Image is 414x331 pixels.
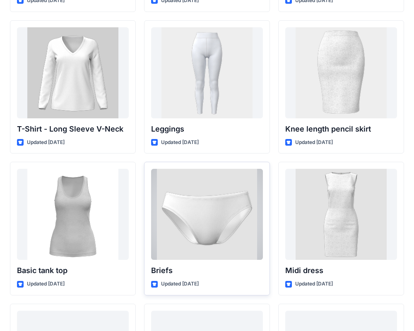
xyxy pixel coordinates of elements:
[285,27,397,118] a: Knee length pencil skirt
[151,123,263,135] p: Leggings
[151,27,263,118] a: Leggings
[295,280,333,288] p: Updated [DATE]
[27,138,65,147] p: Updated [DATE]
[161,138,199,147] p: Updated [DATE]
[17,123,129,135] p: T-Shirt - Long Sleeve V-Neck
[17,27,129,118] a: T-Shirt - Long Sleeve V-Neck
[151,169,263,260] a: Briefs
[27,280,65,288] p: Updated [DATE]
[285,169,397,260] a: Midi dress
[285,265,397,276] p: Midi dress
[295,138,333,147] p: Updated [DATE]
[285,123,397,135] p: Knee length pencil skirt
[17,265,129,276] p: Basic tank top
[17,169,129,260] a: Basic tank top
[161,280,199,288] p: Updated [DATE]
[151,265,263,276] p: Briefs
